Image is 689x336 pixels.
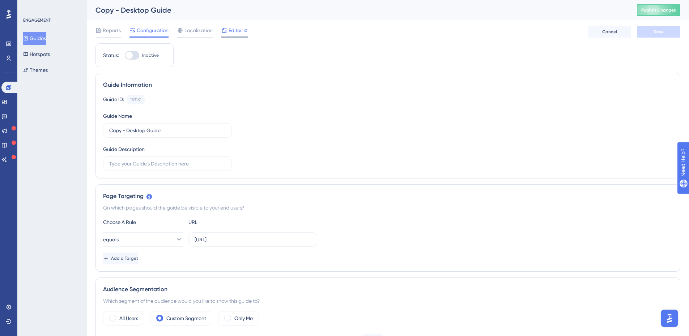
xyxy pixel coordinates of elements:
[142,52,159,58] span: Inactive
[137,26,169,35] span: Configuration
[103,203,673,212] div: On which pages should the guide be visible to your end users?
[103,81,673,89] div: Guide Information
[103,297,673,305] div: Which segment of the audience would you like to show this guide to?
[23,32,46,45] button: Guides
[654,29,664,35] span: Save
[103,232,183,247] button: equals
[103,26,121,35] span: Reports
[103,192,673,201] div: Page Targeting
[23,64,48,77] button: Themes
[588,26,631,38] button: Cancel
[119,314,138,323] label: All Users
[602,29,617,35] span: Cancel
[229,26,242,35] span: Editor
[23,17,51,23] div: ENGAGEMENT
[103,145,145,154] div: Guide Description
[641,7,676,13] span: Publish Changes
[103,218,183,227] div: Choose A Rule
[659,307,680,329] iframe: UserGuiding AI Assistant Launcher
[188,218,268,227] div: URL
[103,51,119,60] div: Status:
[111,255,138,261] span: Add a Target
[184,26,213,35] span: Localization
[17,2,45,10] span: Need Help?
[195,236,311,244] input: yourwebsite.com/path
[103,285,673,294] div: Audience Segmentation
[637,26,680,38] button: Save
[166,314,206,323] label: Custom Segment
[23,48,50,61] button: Hotspots
[130,97,141,103] div: 153181
[234,314,253,323] label: Only Me
[109,160,226,168] input: Type your Guide’s Description here
[637,4,680,16] button: Publish Changes
[103,112,132,120] div: Guide Name
[109,126,226,134] input: Type your Guide’s Name here
[103,253,138,264] button: Add a Target
[95,5,619,15] div: Copy - Desktop Guide
[103,235,119,244] span: equals
[103,95,124,104] div: Guide ID:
